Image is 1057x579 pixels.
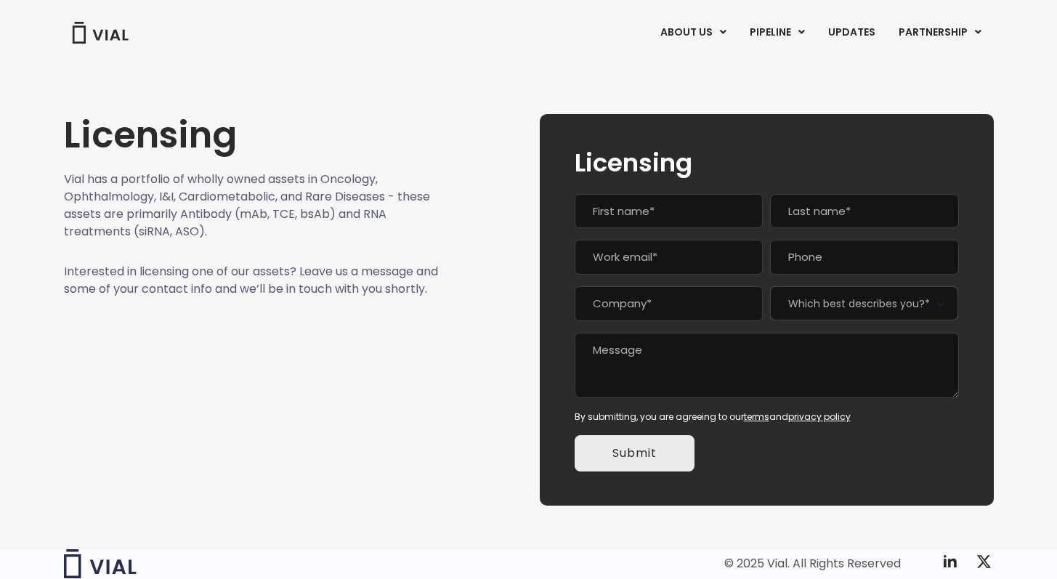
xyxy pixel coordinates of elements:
[575,410,959,424] div: By submitting, you are agreeing to our and
[770,240,958,275] input: Phone
[575,435,694,471] input: Submit
[770,286,958,320] span: Which best describes you?*
[575,240,763,275] input: Work email*
[817,20,886,45] a: UPDATES
[887,20,993,45] a: PARTNERSHIPMenu Toggle
[744,410,769,423] a: terms
[64,549,137,578] img: Vial logo wih "Vial" spelled out
[738,20,816,45] a: PIPELINEMenu Toggle
[64,263,439,298] p: Interested in licensing one of our assets? Leave us a message and some of your contact info and w...
[770,194,958,229] input: Last name*
[575,194,763,229] input: First name*
[788,410,851,423] a: privacy policy
[575,149,959,177] h2: Licensing
[64,171,439,240] p: Vial has a portfolio of wholly owned assets in Oncology, Ophthalmology, I&I, Cardiometabolic, and...
[64,114,439,156] h1: Licensing
[649,20,737,45] a: ABOUT USMenu Toggle
[724,556,901,572] div: © 2025 Vial. All Rights Reserved
[575,286,763,321] input: Company*
[71,22,129,44] img: Vial Logo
